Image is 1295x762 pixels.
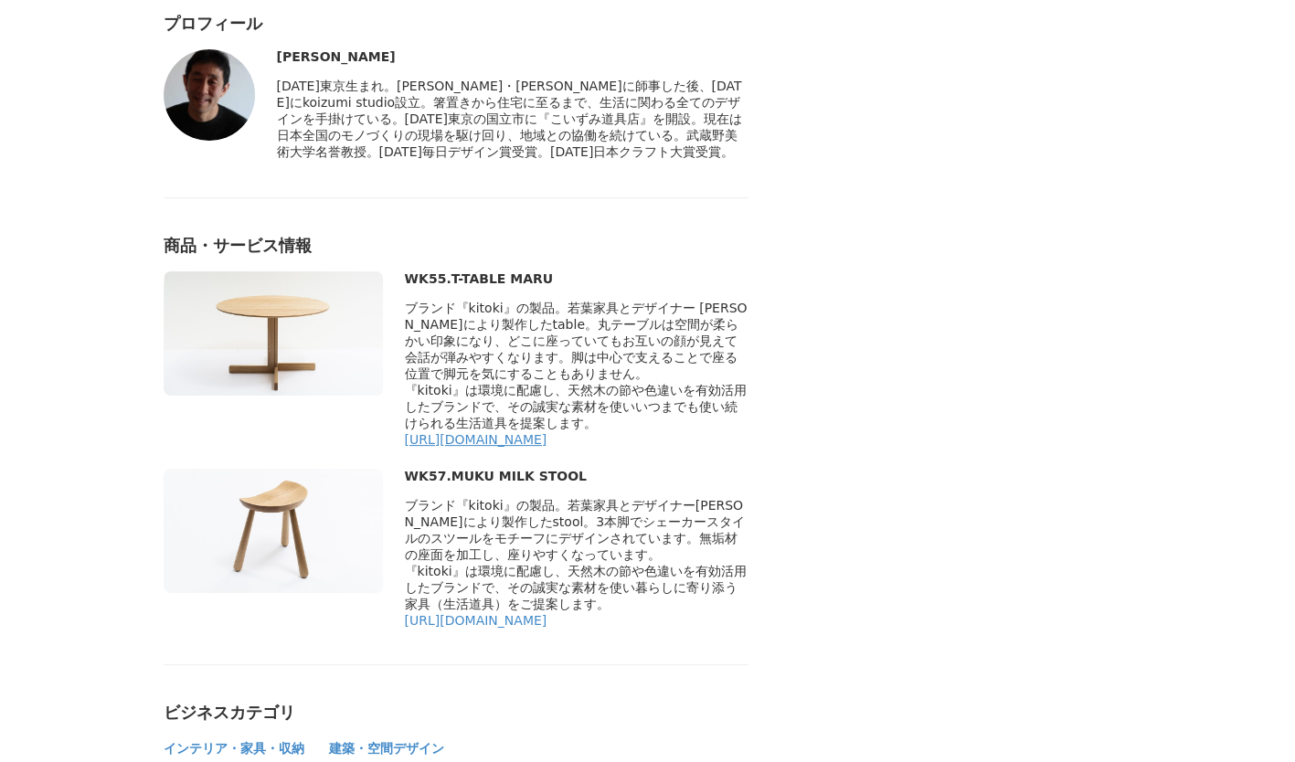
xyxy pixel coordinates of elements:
span: 『kitoki』は環境に配慮し、天然木の節や色違いを有効活用したブランドで、その誠実な素材を使い暮らしに寄り添う家具（生活道具）をご提案します。 [405,564,747,611]
div: [PERSON_NAME] [277,49,748,64]
span: 『kitoki』は環境に配慮し、天然木の節や色違いを有効活用したブランドで、その誠実な素材を使いいつまでも使い続けられる生活道具を提案します。 [405,383,747,430]
span: ブランド『kitoki』の製品。若葉家具とデザイナー[PERSON_NAME]により製作したstool。3本脚でシェーカースタイルのスツールをモチーフにデザインされています。無垢材の座面を加工し... [405,498,746,562]
span: 建築・空間デザイン [329,741,444,756]
img: thumbnail_64ffb1a0-4d26-11ee-961a-e55d56f5f7e1.jpg [164,469,383,593]
span: [DATE]東京生まれ。[PERSON_NAME]・[PERSON_NAME]に師事した後、[DATE]にkoizumi studio設立。箸置きから住宅に至るまで、生活に関わる全てのデザインを... [277,79,742,159]
img: thumbnail_0d4a27c0-4d26-11ee-a35c-d5516488fd02.jpg [164,271,383,396]
div: WK55.T-TABLE MARU [405,271,748,286]
span: ブランド『kitoki』の製品。若葉家具とデザイナー [PERSON_NAME]により製作したtable。丸テーブルは空間が柔らかい印象になり、どこに座っていてもお互いの顔が見えて会話が弾みやす... [405,301,748,381]
a: [URL][DOMAIN_NAME] [405,613,547,628]
span: インテリア・家具・収納 [164,741,304,756]
a: インテリア・家具・収納 [164,745,307,755]
div: プロフィール [164,13,748,35]
a: 建築・空間デザイン [329,745,444,755]
div: WK57.MUKU MILK STOOL [405,469,748,483]
a: [URL][DOMAIN_NAME] [405,432,547,447]
div: 商品・サービス情報 [164,235,748,257]
div: ビジネスカテゴリ [164,702,748,724]
img: thumbnail_92738f60-4893-11ee-858e-c1686f23c45d.jpg [164,49,255,141]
